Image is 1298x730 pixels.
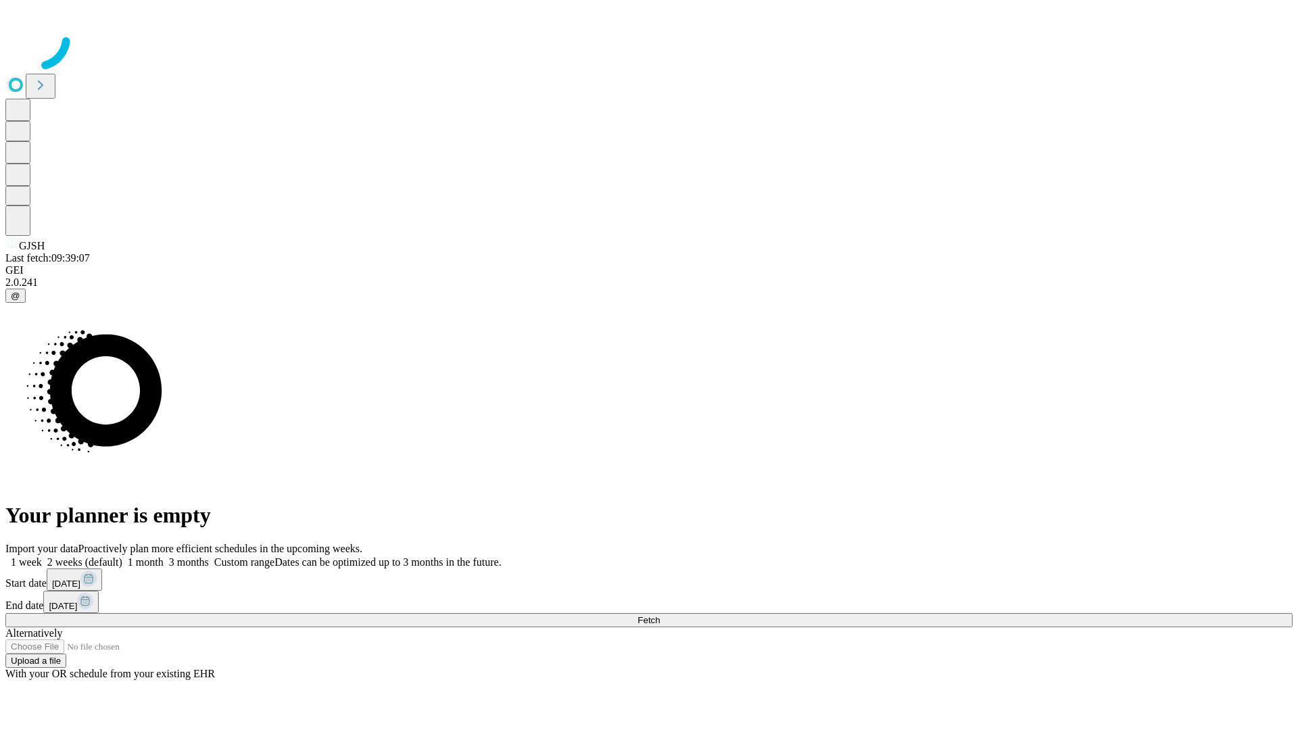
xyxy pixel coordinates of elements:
[5,591,1293,613] div: End date
[638,615,660,625] span: Fetch
[47,556,122,568] span: 2 weeks (default)
[214,556,274,568] span: Custom range
[5,252,90,264] span: Last fetch: 09:39:07
[11,291,20,301] span: @
[47,568,102,591] button: [DATE]
[11,556,42,568] span: 1 week
[169,556,209,568] span: 3 months
[5,503,1293,528] h1: Your planner is empty
[52,579,80,589] span: [DATE]
[5,613,1293,627] button: Fetch
[43,591,99,613] button: [DATE]
[5,668,215,679] span: With your OR schedule from your existing EHR
[78,543,362,554] span: Proactively plan more efficient schedules in the upcoming weeks.
[5,627,62,639] span: Alternatively
[5,654,66,668] button: Upload a file
[49,601,77,611] span: [DATE]
[19,240,45,251] span: GJSH
[5,543,78,554] span: Import your data
[5,264,1293,276] div: GEI
[5,289,26,303] button: @
[5,568,1293,591] div: Start date
[274,556,501,568] span: Dates can be optimized up to 3 months in the future.
[5,276,1293,289] div: 2.0.241
[128,556,164,568] span: 1 month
